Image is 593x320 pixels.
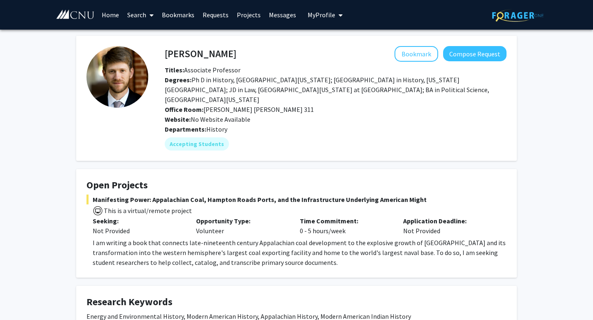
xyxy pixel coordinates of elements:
[395,46,438,62] button: Add Jaime Allison to Bookmarks
[158,0,198,29] a: Bookmarks
[86,195,507,204] span: Manifesting Power: Appalachian Coal, Hampton Roads Ports, and the Infrastructure Underlying Ameri...
[308,11,335,19] span: My Profile
[93,238,507,267] p: I am writing a book that connects late-nineteenth century Appalachian coal development to the exp...
[86,179,507,191] h4: Open Projects
[165,115,250,123] span: No Website Available
[294,216,397,236] div: 0 - 5 hours/week
[6,283,35,314] iframe: Chat
[265,0,300,29] a: Messages
[93,226,184,236] div: Not Provided
[86,46,148,108] img: Profile Picture
[86,296,507,308] h4: Research Keywords
[165,76,191,84] b: Degrees:
[56,9,95,20] img: Christopher Newport University Logo
[165,76,489,104] span: Ph D in History, [GEOGRAPHIC_DATA][US_STATE]; [GEOGRAPHIC_DATA] in History, [US_STATE][GEOGRAPHIC...
[165,105,203,114] b: Office Room:
[123,0,158,29] a: Search
[196,216,287,226] p: Opportunity Type:
[103,206,192,215] span: This is a virtual/remote project
[165,137,229,151] mat-chip: Accepting Students
[397,216,500,236] div: Not Provided
[190,216,293,236] div: Volunteer
[98,0,123,29] a: Home
[198,0,233,29] a: Requests
[300,216,391,226] p: Time Commitment:
[206,125,227,133] span: History
[165,115,191,123] b: Website:
[233,0,265,29] a: Projects
[403,216,494,226] p: Application Deadline:
[492,9,544,22] img: ForagerOne Logo
[443,46,507,61] button: Compose Request to Jaime Allison
[165,66,240,74] span: Associate Professor
[165,46,236,61] h4: [PERSON_NAME]
[93,216,184,226] p: Seeking:
[165,125,206,133] b: Departments:
[165,105,314,114] span: [PERSON_NAME] [PERSON_NAME] 311
[165,66,184,74] b: Titles:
